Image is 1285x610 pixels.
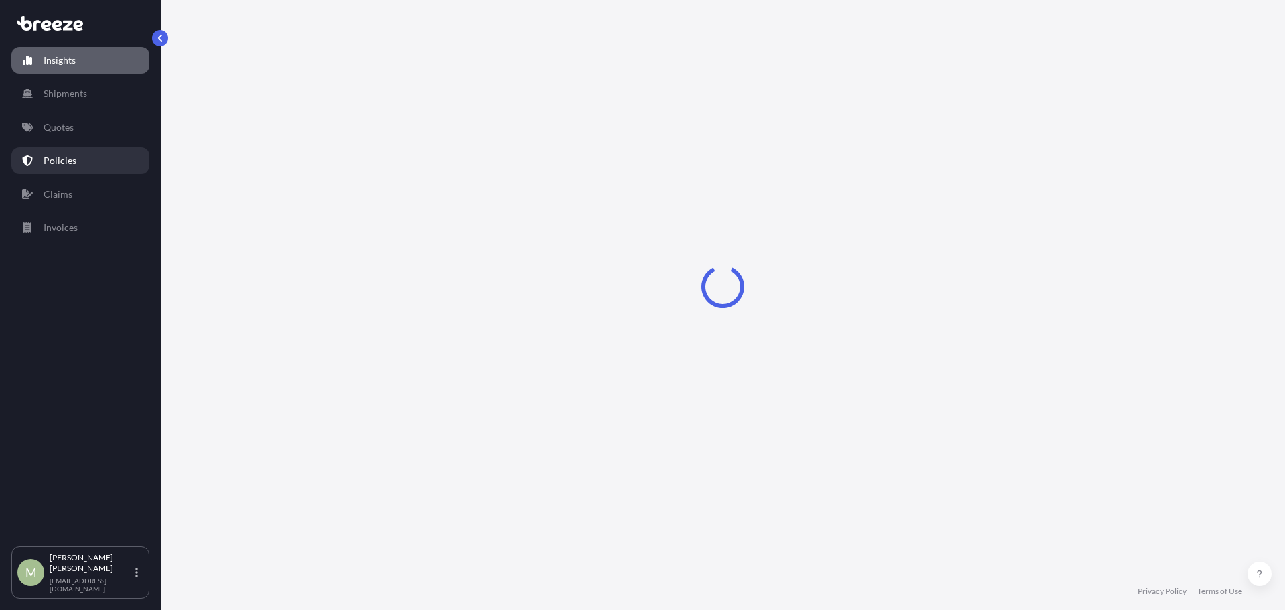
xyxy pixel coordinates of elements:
a: Invoices [11,214,149,241]
p: Claims [44,187,72,201]
p: Insights [44,54,76,67]
p: Shipments [44,87,87,100]
a: Claims [11,181,149,208]
a: Privacy Policy [1138,586,1187,597]
a: Insights [11,47,149,74]
a: Terms of Use [1197,586,1242,597]
a: Shipments [11,80,149,107]
p: Invoices [44,221,78,234]
p: [EMAIL_ADDRESS][DOMAIN_NAME] [50,577,133,593]
p: Quotes [44,121,74,134]
p: Policies [44,154,76,167]
span: M [25,566,37,579]
p: [PERSON_NAME] [PERSON_NAME] [50,552,133,574]
a: Policies [11,147,149,174]
a: Quotes [11,114,149,141]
